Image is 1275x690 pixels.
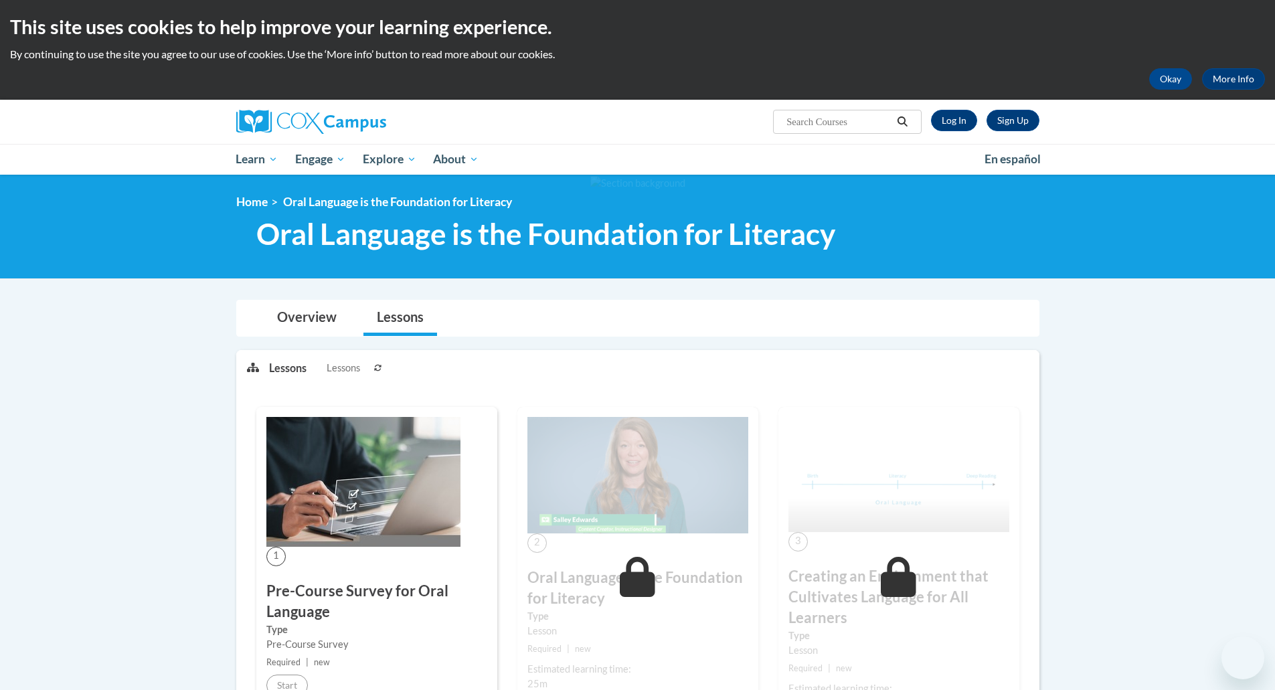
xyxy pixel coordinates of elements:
[266,637,487,652] div: Pre-Course Survey
[256,216,835,252] span: Oral Language is the Foundation for Literacy
[363,151,416,167] span: Explore
[788,566,1009,628] h3: Creating an Environment that Cultivates Language for All Learners
[527,662,748,677] div: Estimated learning time:
[527,644,562,654] span: Required
[269,361,307,375] p: Lessons
[10,47,1265,62] p: By continuing to use the site you agree to our use of cookies. Use the ‘More info’ button to read...
[828,663,831,673] span: |
[788,643,1009,658] div: Lesson
[424,144,487,175] a: About
[785,114,892,130] input: Search Courses
[788,628,1009,643] label: Type
[216,144,1059,175] div: Main menu
[266,417,460,547] img: Course Image
[295,151,345,167] span: Engage
[985,152,1041,166] span: En español
[590,176,685,191] img: Section background
[327,361,360,375] span: Lessons
[575,644,591,654] span: new
[567,644,570,654] span: |
[283,195,512,209] span: Oral Language is the Foundation for Literacy
[228,144,287,175] a: Learn
[236,110,386,134] img: Cox Campus
[266,657,301,667] span: Required
[788,532,808,551] span: 3
[976,145,1049,173] a: En español
[266,547,286,566] span: 1
[527,417,748,533] img: Course Image
[10,13,1265,40] h2: This site uses cookies to help improve your learning experience.
[266,581,487,622] h3: Pre-Course Survey for Oral Language
[788,417,1009,532] img: Course Image
[236,110,491,134] a: Cox Campus
[1202,68,1265,90] a: More Info
[236,195,268,209] a: Home
[527,678,547,689] span: 25m
[987,110,1039,131] a: Register
[314,657,330,667] span: new
[527,624,748,638] div: Lesson
[363,300,437,336] a: Lessons
[433,151,479,167] span: About
[836,663,852,673] span: new
[266,622,487,637] label: Type
[527,609,748,624] label: Type
[931,110,977,131] a: Log In
[892,114,912,130] button: Search
[788,663,823,673] span: Required
[236,151,278,167] span: Learn
[1221,636,1264,679] iframe: Button to launch messaging window
[306,657,309,667] span: |
[527,568,748,609] h3: Oral Language is the Foundation for Literacy
[527,533,547,553] span: 2
[354,144,425,175] a: Explore
[1149,68,1192,90] button: Okay
[264,300,350,336] a: Overview
[286,144,354,175] a: Engage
